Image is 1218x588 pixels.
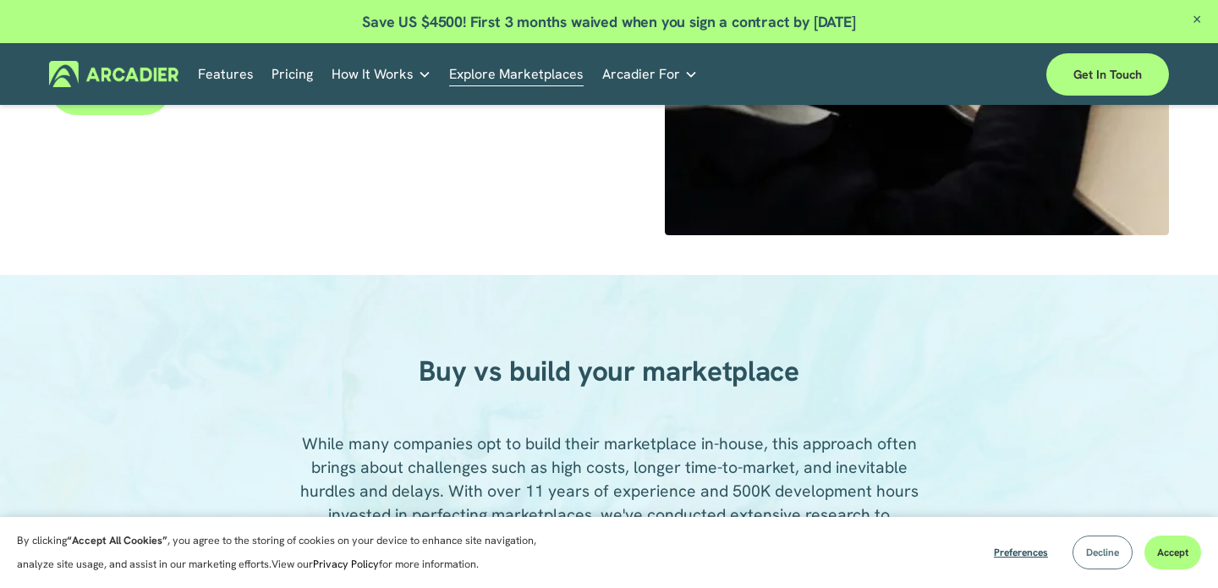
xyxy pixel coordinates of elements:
a: Get in touch [1046,53,1169,96]
p: While many companies opt to build their marketplace in-house, this approach often brings about ch... [284,432,934,551]
span: Arcadier For [602,63,680,86]
a: Features [198,61,254,87]
button: Decline [1073,536,1133,569]
p: By clicking , you agree to the storing of cookies on your device to enhance site navigation, anal... [17,529,567,576]
button: Preferences [981,536,1061,569]
a: folder dropdown [332,61,431,87]
span: How It Works [332,63,414,86]
a: Privacy Policy [313,557,379,571]
a: Pricing [272,61,313,87]
a: folder dropdown [602,61,698,87]
span: Preferences [994,546,1048,559]
strong: “Accept All Cookies” [67,533,167,547]
a: Explore Marketplaces [449,61,584,87]
strong: Buy vs build your marketplace [419,353,798,389]
iframe: Chat Widget [1133,507,1218,588]
img: Arcadier [49,61,178,87]
span: Decline [1086,546,1119,559]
